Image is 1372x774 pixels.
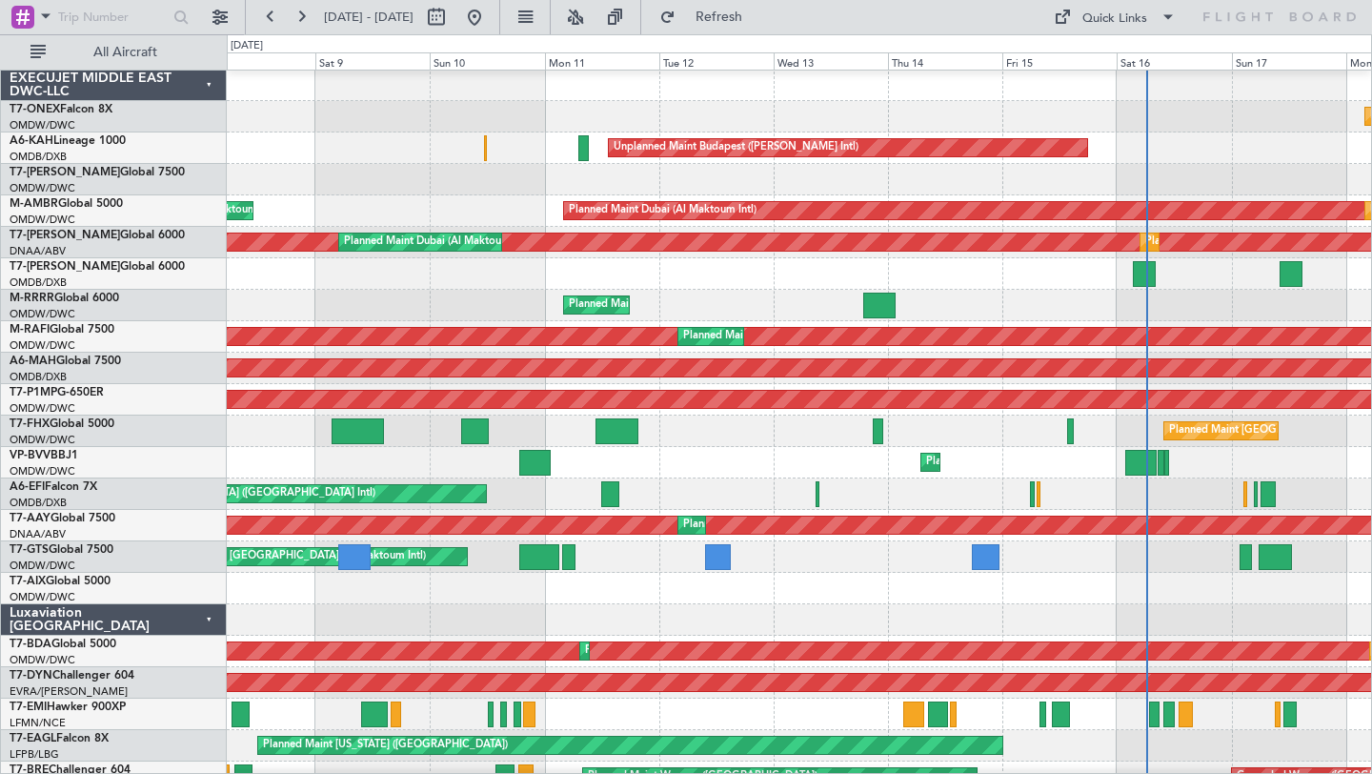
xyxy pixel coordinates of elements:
[10,433,75,447] a: OMDW/DWC
[614,133,858,162] div: Unplanned Maint Budapest ([PERSON_NAME] Intl)
[58,3,168,31] input: Trip Number
[315,52,430,70] div: Sat 9
[10,150,67,164] a: OMDB/DXB
[10,576,111,587] a: T7-AIXGlobal 5000
[926,448,1114,477] div: Planned Maint Dubai (Al Maktoum Intl)
[10,418,114,430] a: T7-FHXGlobal 5000
[774,52,888,70] div: Wed 13
[10,198,58,210] span: M-AMBR
[10,544,49,556] span: T7-GTS
[1232,52,1346,70] div: Sun 17
[10,104,112,115] a: T7-ONEXFalcon 8X
[10,418,50,430] span: T7-FHX
[10,513,115,524] a: T7-AAYGlobal 7500
[144,542,426,571] div: Unplanned Maint [GEOGRAPHIC_DATA] (Al Maktoum Intl)
[231,38,263,54] div: [DATE]
[10,135,126,147] a: A6-KAHLineage 1000
[10,293,54,304] span: M-RRRR
[10,230,185,241] a: T7-[PERSON_NAME]Global 6000
[10,559,75,573] a: OMDW/DWC
[10,527,66,541] a: DNAA/ABV
[10,387,57,398] span: T7-P1MP
[679,10,759,24] span: Refresh
[324,9,414,26] span: [DATE] - [DATE]
[569,196,757,225] div: Planned Maint Dubai (Al Maktoum Intl)
[201,52,315,70] div: Fri 8
[10,401,75,416] a: OMDW/DWC
[263,731,508,760] div: Planned Maint [US_STATE] ([GEOGRAPHIC_DATA])
[430,52,544,70] div: Sun 10
[10,261,120,273] span: T7-[PERSON_NAME]
[10,356,56,367] span: A6-MAH
[10,496,67,510] a: OMDB/DXB
[10,167,185,178] a: T7-[PERSON_NAME]Global 7500
[10,464,75,479] a: OMDW/DWC
[1082,10,1147,29] div: Quick Links
[888,52,1002,70] div: Thu 14
[10,244,66,258] a: DNAA/ABV
[10,387,104,398] a: T7-P1MPG-650ER
[10,670,134,682] a: T7-DYNChallenger 604
[21,37,207,68] button: All Aircraft
[10,733,109,744] a: T7-EAGLFalcon 8X
[50,46,201,59] span: All Aircraft
[10,670,52,682] span: T7-DYN
[569,291,687,319] div: Planned Maint Southend
[10,167,120,178] span: T7-[PERSON_NAME]
[10,702,47,713] span: T7-EMI
[10,230,120,241] span: T7-[PERSON_NAME]
[10,275,67,290] a: OMDB/DXB
[683,511,871,540] div: Planned Maint Dubai (Al Maktoum Intl)
[10,213,75,227] a: OMDW/DWC
[651,2,765,32] button: Refresh
[10,450,50,461] span: VP-BVV
[10,513,50,524] span: T7-AAY
[1044,2,1185,32] button: Quick Links
[10,370,67,384] a: OMDB/DXB
[683,322,871,351] div: Planned Maint Dubai (Al Maktoum Intl)
[10,307,75,321] a: OMDW/DWC
[10,684,128,699] a: EVRA/[PERSON_NAME]
[10,747,59,762] a: LFPB/LBG
[1002,52,1117,70] div: Fri 15
[344,228,532,256] div: Planned Maint Dubai (Al Maktoum Intl)
[10,653,75,667] a: OMDW/DWC
[10,481,45,493] span: A6-EFI
[10,702,126,713] a: T7-EMIHawker 900XP
[10,324,114,336] a: M-RAFIGlobal 7500
[545,52,659,70] div: Mon 11
[10,481,97,493] a: A6-EFIFalcon 7X
[1145,228,1333,256] div: Planned Maint Dubai (Al Maktoum Intl)
[10,639,116,650] a: T7-BDAGlobal 5000
[10,450,78,461] a: VP-BVVBBJ1
[10,356,121,367] a: A6-MAHGlobal 7500
[10,590,75,604] a: OMDW/DWC
[10,576,46,587] span: T7-AIX
[10,544,113,556] a: T7-GTSGlobal 7500
[10,135,53,147] span: A6-KAH
[10,261,185,273] a: T7-[PERSON_NAME]Global 6000
[10,639,51,650] span: T7-BDA
[10,198,123,210] a: M-AMBRGlobal 5000
[10,293,119,304] a: M-RRRRGlobal 6000
[10,733,56,744] span: T7-EAGL
[10,324,50,336] span: M-RAFI
[10,104,60,115] span: T7-ONEX
[10,118,75,132] a: OMDW/DWC
[659,52,774,70] div: Tue 12
[10,338,75,353] a: OMDW/DWC
[10,181,75,195] a: OMDW/DWC
[1117,52,1231,70] div: Sat 16
[10,716,66,730] a: LFMN/NCE
[585,637,773,665] div: Planned Maint Dubai (Al Maktoum Intl)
